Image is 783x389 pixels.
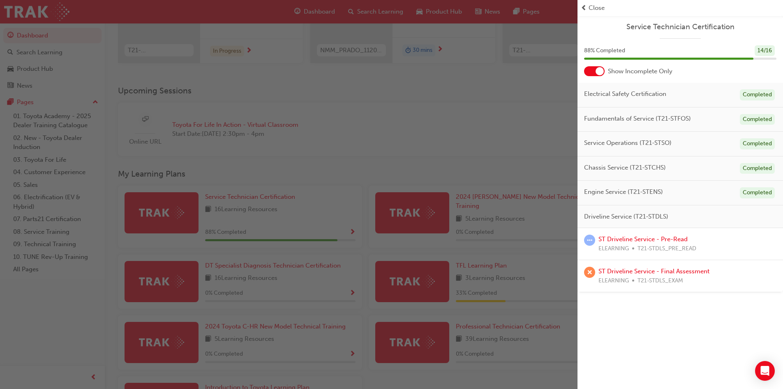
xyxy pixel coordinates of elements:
[598,244,629,254] span: ELEARNING
[637,244,696,254] span: T21-STDLS_PRE_READ
[637,276,683,286] span: T21-STDLS_EXAM
[755,45,775,56] div: 14 / 16
[598,276,629,286] span: ELEARNING
[584,235,595,246] span: learningRecordVerb_ATTEMPT-icon
[584,46,625,56] span: 88 % Completed
[584,89,666,99] span: Electrical Safety Certification
[584,187,663,197] span: Engine Service (T21-STENS)
[740,138,775,149] div: Completed
[584,163,666,172] span: Chassis Service (T21-STCHS)
[598,235,688,243] a: ST Driveline Service - Pre-Read
[589,3,605,13] span: Close
[755,361,775,381] div: Open Intercom Messenger
[584,114,691,123] span: Fundamentals of Service (T21-STFOS)
[584,138,672,148] span: Service Operations (T21-STSO)
[581,3,780,13] button: prev-iconClose
[740,114,775,125] div: Completed
[584,267,595,278] span: learningRecordVerb_FAIL-icon
[608,67,672,76] span: Show Incomplete Only
[584,212,668,221] span: Driveline Service (T21-STDLS)
[598,268,709,275] a: ST Driveline Service - Final Assessment
[584,22,776,32] a: Service Technician Certification
[740,187,775,198] div: Completed
[740,163,775,174] div: Completed
[581,3,587,13] span: prev-icon
[740,89,775,100] div: Completed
